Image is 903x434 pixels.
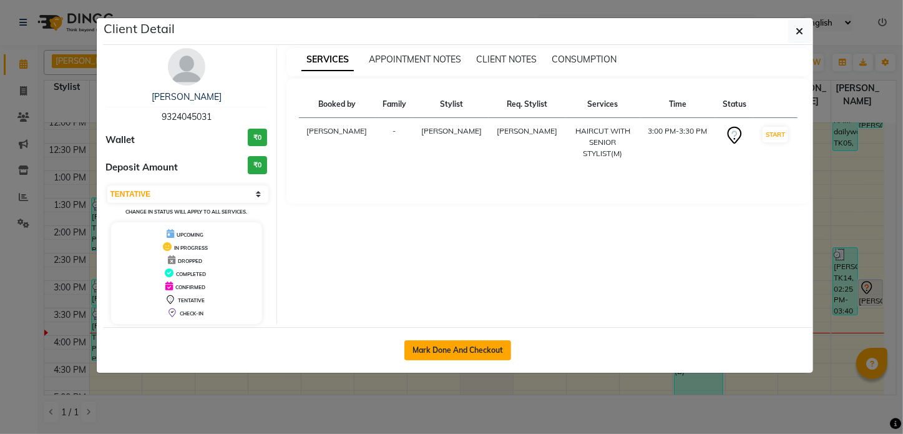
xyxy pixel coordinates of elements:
[174,245,208,251] span: IN PROGRESS
[125,209,247,215] small: Change in status will apply to all services.
[552,54,617,65] span: CONSUMPTION
[175,284,205,290] span: CONFIRMED
[369,54,461,65] span: APPOINTMENT NOTES
[104,19,175,38] h5: Client Detail
[565,91,641,118] th: Services
[763,127,788,142] button: START
[177,232,203,238] span: UPCOMING
[106,133,135,147] span: Wallet
[489,91,565,118] th: Req. Stylist
[178,297,205,303] span: TENTATIVE
[715,91,754,118] th: Status
[299,91,375,118] th: Booked by
[152,91,222,102] a: [PERSON_NAME]
[176,271,206,277] span: COMPLETED
[178,258,202,264] span: DROPPED
[573,126,633,159] div: HAIRCUT WITH SENIOR STYLIST(M)
[248,129,267,147] h3: ₹0
[375,118,414,167] td: -
[414,91,490,118] th: Stylist
[421,126,482,136] span: [PERSON_NAME]
[180,310,203,317] span: CHECK-IN
[299,118,375,167] td: [PERSON_NAME]
[404,340,511,360] button: Mark Done And Checkout
[162,111,212,122] span: 9324045031
[497,126,558,136] span: [PERSON_NAME]
[640,118,715,167] td: 3:00 PM-3:30 PM
[301,49,354,71] span: SERVICES
[375,91,414,118] th: Family
[640,91,715,118] th: Time
[106,160,178,175] span: Deposit Amount
[476,54,537,65] span: CLIENT NOTES
[168,48,205,86] img: avatar
[248,156,267,174] h3: ₹0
